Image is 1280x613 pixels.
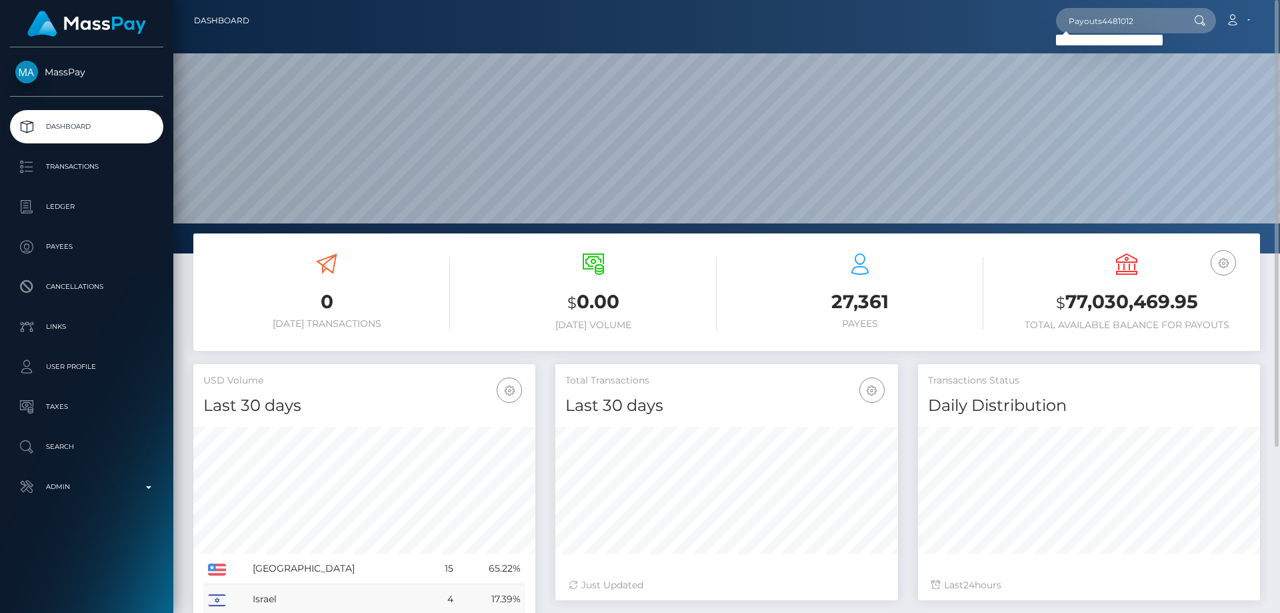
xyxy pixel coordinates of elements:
[10,430,163,464] a: Search
[15,61,38,83] img: MassPay
[15,277,158,297] p: Cancellations
[15,117,158,137] p: Dashboard
[194,7,249,35] a: Dashboard
[1056,8,1181,33] input: Search...
[458,554,525,584] td: 65.22%
[15,157,158,177] p: Transactions
[208,564,226,576] img: US.png
[248,554,429,584] td: [GEOGRAPHIC_DATA]
[203,318,450,330] h6: [DATE] Transactions
[565,374,887,388] h5: Total Transactions
[737,289,983,315] h3: 27,361
[569,578,884,592] div: Just Updated
[565,394,887,418] h4: Last 30 days
[203,289,450,315] h3: 0
[1003,289,1250,316] h3: 77,030,469.95
[470,289,717,316] h3: 0.00
[10,390,163,424] a: Taxes
[203,394,525,418] h4: Last 30 days
[10,310,163,344] a: Links
[208,594,226,606] img: IL.png
[928,374,1250,388] h5: Transactions Status
[963,579,975,591] span: 24
[10,110,163,143] a: Dashboard
[15,357,158,377] p: User Profile
[931,578,1247,592] div: Last hours
[928,394,1250,418] h4: Daily Distribution
[15,437,158,457] p: Search
[10,66,163,78] span: MassPay
[10,190,163,223] a: Ledger
[10,470,163,504] a: Admin
[10,230,163,263] a: Payees
[1056,293,1065,312] small: $
[15,237,158,257] p: Payees
[203,374,525,388] h5: USD Volume
[10,150,163,183] a: Transactions
[10,270,163,303] a: Cancellations
[27,11,146,37] img: MassPay Logo
[15,477,158,497] p: Admin
[15,197,158,217] p: Ledger
[10,350,163,384] a: User Profile
[567,293,577,312] small: $
[737,318,983,330] h6: Payees
[429,554,458,584] td: 15
[15,317,158,337] p: Links
[1003,320,1250,331] h6: Total Available Balance for Payouts
[15,397,158,417] p: Taxes
[470,320,717,331] h6: [DATE] Volume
